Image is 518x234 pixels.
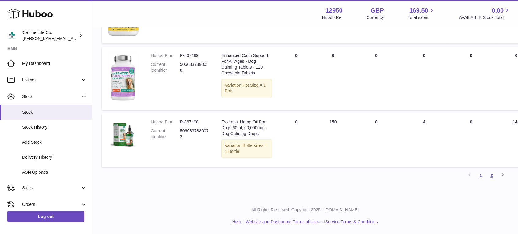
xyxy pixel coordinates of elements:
[401,113,447,167] td: 4
[278,113,315,167] td: 0
[22,77,81,83] span: Listings
[7,211,84,222] a: Log out
[409,6,428,15] span: 169.50
[180,53,209,58] dd: P-867499
[108,119,139,150] img: product image
[401,47,447,110] td: 0
[221,79,272,97] div: Variation:
[325,219,378,224] a: Service Terms & Conditions
[221,139,272,158] div: Variation:
[180,119,209,125] dd: P-867498
[7,31,17,40] img: kevin@clsgltd.co.uk
[180,62,209,73] dd: 5060837880058
[22,139,87,145] span: Add Stock
[151,53,180,58] dt: Huboo P no
[225,83,266,93] span: Pot Size = 1 Pot;
[180,128,209,140] dd: 5060837880072
[315,47,352,110] td: 0
[470,119,472,124] span: 0
[22,169,87,175] span: ASN Uploads
[97,207,513,213] p: All Rights Reserved. Copyright 2025 - [DOMAIN_NAME]
[322,15,343,21] div: Huboo Ref
[22,109,87,115] span: Stock
[475,170,486,181] a: 1
[470,53,472,58] span: 0
[486,170,497,181] a: 2
[352,113,401,167] td: 0
[22,124,87,130] span: Stock History
[246,219,318,224] a: Website and Dashboard Terms of Use
[22,185,81,191] span: Sales
[278,47,315,110] td: 0
[352,47,401,110] td: 0
[23,36,123,41] span: [PERSON_NAME][EMAIL_ADDRESS][DOMAIN_NAME]
[22,94,81,100] span: Stock
[22,154,87,160] span: Delivery History
[367,15,384,21] div: Currency
[22,202,81,207] span: Orders
[108,53,139,102] img: product image
[232,219,241,224] a: Help
[221,119,272,137] div: Essential Hemp Oil For Dogs 60ml, 60,000mg - Dog Calming Drops
[408,6,435,21] a: 169.50 Total sales
[492,6,504,15] span: 0.00
[151,62,180,73] dt: Current identifier
[22,61,87,66] span: My Dashboard
[408,15,435,21] span: Total sales
[23,30,78,41] div: Canine Life Co.
[221,53,272,76] div: Enhanced Calm Support For All Ages - Dog Calming Tablets - 120 Chewable Tablets
[315,113,352,167] td: 150
[459,6,511,21] a: 0.00 AVAILABLE Stock Total
[243,219,378,225] li: and
[151,119,180,125] dt: Huboo P no
[151,128,180,140] dt: Current identifier
[371,6,384,15] strong: GBP
[225,143,267,154] span: Botte sizes = 1 Bottle;
[326,6,343,15] strong: 12950
[459,15,511,21] span: AVAILABLE Stock Total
